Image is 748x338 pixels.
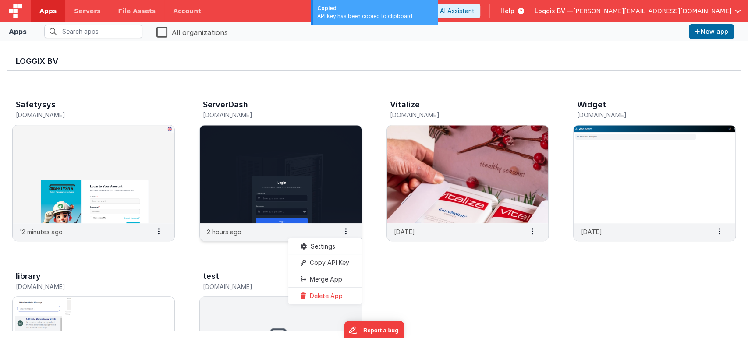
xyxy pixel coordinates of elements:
button: AI Assistant [425,4,480,18]
span: [PERSON_NAME][EMAIL_ADDRESS][DOMAIN_NAME] [573,7,731,15]
span: Loggix BV — [535,7,573,15]
label: All organizations [156,25,228,38]
h5: [DOMAIN_NAME] [16,283,153,290]
h5: [DOMAIN_NAME] [203,112,340,118]
div: API key has been copied to clipboard [317,12,433,20]
h3: ServerDash [203,100,248,109]
span: Servers [74,7,100,15]
span: Help [500,7,514,15]
div: Copied [317,4,433,12]
h3: test [203,272,219,281]
span: Apps [39,7,57,15]
h5: [DOMAIN_NAME] [577,112,714,118]
h3: Vitalize [390,100,420,109]
span: File Assets [118,7,156,15]
p: [DATE] [581,227,602,236]
button: New app [689,24,734,39]
div: Apps [9,26,27,37]
h5: [DOMAIN_NAME] [390,112,527,118]
p: [DATE] [394,227,415,236]
p: 12 minutes ago [20,227,63,236]
input: Search apps [44,25,142,38]
h3: Loggix BV [16,57,732,66]
p: 2 hours ago [207,227,241,236]
h5: [DOMAIN_NAME] [203,283,340,290]
button: Loggix BV — [PERSON_NAME][EMAIL_ADDRESS][DOMAIN_NAME] [535,7,741,15]
h3: Safetysys [16,100,56,109]
span: AI Assistant [440,7,475,15]
h3: Widget [577,100,606,109]
h5: [DOMAIN_NAME] [16,112,153,118]
h3: library [16,272,41,281]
